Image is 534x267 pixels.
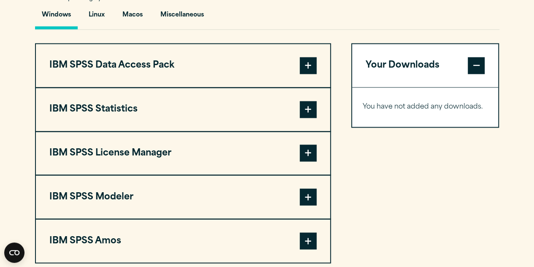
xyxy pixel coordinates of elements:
button: Macos [116,5,149,29]
button: Linux [82,5,111,29]
button: Miscellaneous [154,5,211,29]
button: IBM SPSS License Manager [36,132,330,175]
button: IBM SPSS Data Access Pack [36,44,330,87]
button: Windows [35,5,78,29]
p: You have not added any downloads. [363,101,488,113]
button: IBM SPSS Statistics [36,88,330,131]
button: IBM SPSS Amos [36,219,330,262]
button: Your Downloads [352,44,499,87]
button: Open CMP widget [4,242,24,263]
button: IBM SPSS Modeler [36,175,330,218]
div: Your Downloads [352,87,499,127]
